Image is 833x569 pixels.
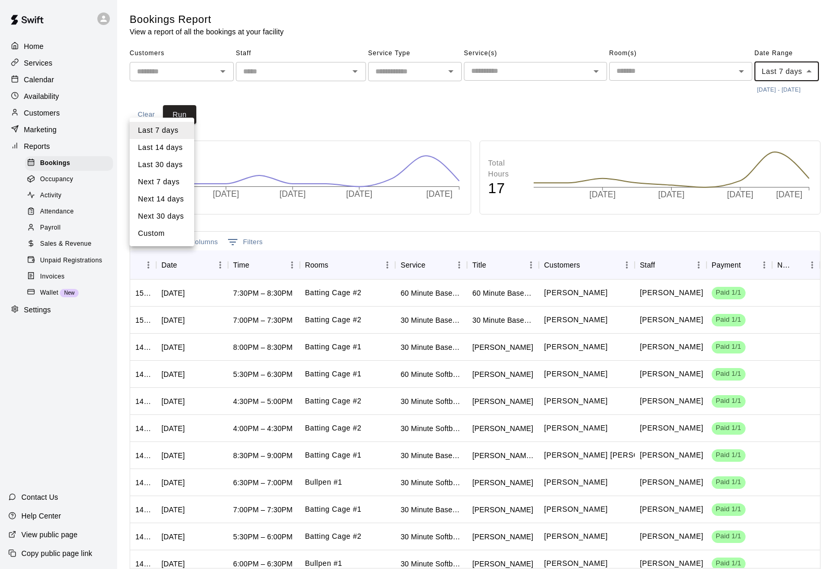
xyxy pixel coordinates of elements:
[130,122,194,139] li: Last 7 days
[130,173,194,191] li: Next 7 days
[130,156,194,173] li: Last 30 days
[130,225,194,242] li: Custom
[130,191,194,208] li: Next 14 days
[130,139,194,156] li: Last 14 days
[130,208,194,225] li: Next 30 days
